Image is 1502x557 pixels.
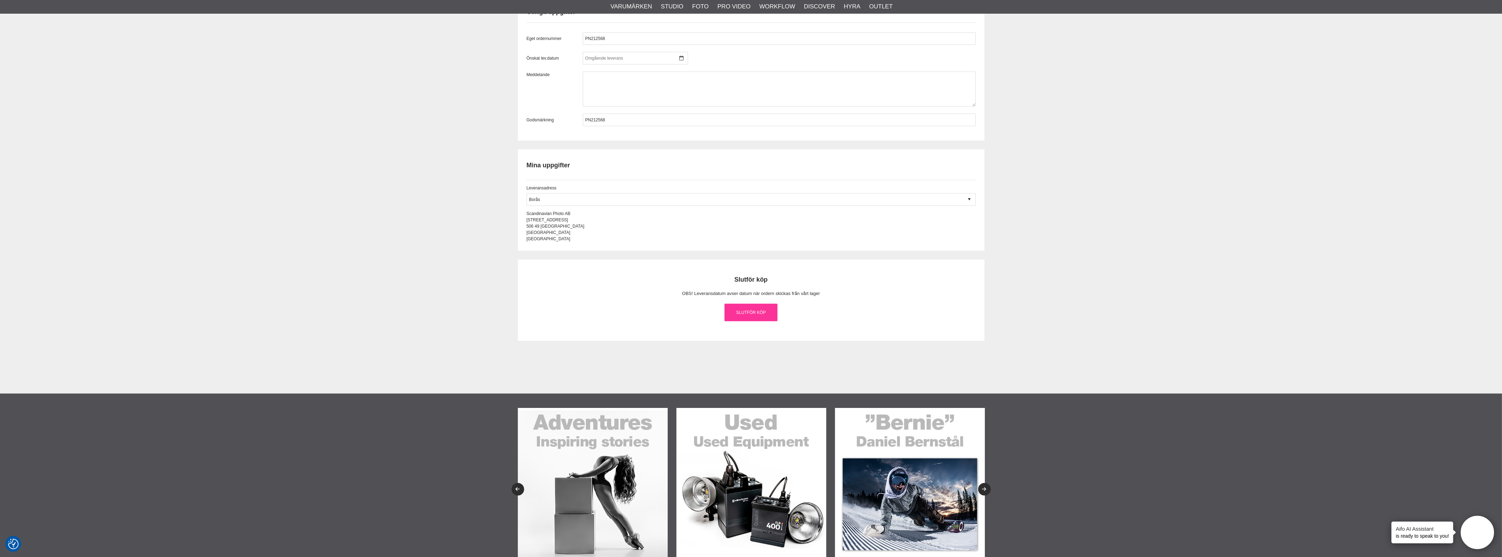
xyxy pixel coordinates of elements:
[759,2,795,11] a: Workflow
[804,2,835,11] a: Discover
[527,35,583,42] label: Eget ordernummer
[725,304,778,321] a: Slutför köp
[1391,522,1453,543] div: is ready to speak to you!
[869,2,893,11] a: Outlet
[527,72,583,107] label: Meddelande
[527,211,570,216] span: Scandinavian Photo AB
[527,161,976,170] h2: Mina uppgifter
[512,483,524,496] button: Previous
[661,2,683,11] a: Studio
[692,2,709,11] a: Foto
[8,538,19,550] button: Samtyckesinställningar
[717,2,750,11] a: Pro Video
[535,290,967,297] p: OBS! Leveransdatum avser datum när ordern skickas från vårt lager
[527,186,556,190] span: Leveransadress
[610,2,652,11] a: Varumärken
[527,117,583,123] label: Godsmärkning
[527,217,568,222] span: [STREET_ADDRESS]
[844,2,860,11] a: Hyra
[527,236,570,241] span: [GEOGRAPHIC_DATA]
[1396,525,1449,532] h4: Aifo AI Assistant
[527,224,585,229] span: 506 49 [GEOGRAPHIC_DATA]
[527,55,583,61] label: Önskat lev.datum
[978,483,991,496] button: Next
[8,539,19,549] img: Revisit consent button
[535,275,967,284] h2: Slutför köp
[527,230,570,235] span: [GEOGRAPHIC_DATA]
